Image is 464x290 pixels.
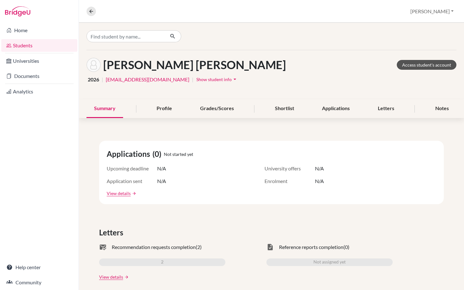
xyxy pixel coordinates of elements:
span: Applications [107,148,152,160]
div: Summary [86,99,123,118]
span: (0) [152,148,164,160]
div: Letters [370,99,402,118]
button: [PERSON_NAME] [407,5,456,17]
div: Grades/Scores [193,99,241,118]
input: Find student by name... [86,30,165,42]
a: Documents [1,70,77,82]
span: (2) [196,243,202,251]
img: Diana Adriela Cajina Rivas's avatar [86,58,101,72]
span: Not started yet [164,151,193,157]
a: Home [1,24,77,37]
span: Show student info [196,77,232,82]
a: View details [99,274,123,280]
div: Shortlist [267,99,302,118]
span: N/A [315,165,324,172]
span: N/A [157,165,166,172]
a: Universities [1,55,77,67]
span: | [102,76,103,83]
span: Letters [99,227,126,238]
a: Help center [1,261,77,274]
button: Show student infoarrow_drop_down [196,74,238,84]
span: mark_email_read [99,243,107,251]
span: Not assigned yet [313,258,346,266]
div: Notes [428,99,456,118]
span: Enrolment [265,177,315,185]
a: View details [107,190,131,197]
div: Profile [149,99,180,118]
a: arrow_forward [123,275,129,279]
span: N/A [157,177,166,185]
h1: [PERSON_NAME] [PERSON_NAME] [103,58,286,72]
a: Access student's account [397,60,456,70]
img: Bridge-U [5,6,30,16]
span: 2026 [88,76,99,83]
span: task [266,243,274,251]
span: 2 [161,258,164,266]
div: Applications [314,99,357,118]
span: Application sent [107,177,157,185]
span: N/A [315,177,324,185]
i: arrow_drop_down [232,76,238,82]
a: Community [1,276,77,289]
span: Recommendation requests completion [112,243,196,251]
span: University offers [265,165,315,172]
a: [EMAIL_ADDRESS][DOMAIN_NAME] [106,76,189,83]
span: Reference reports completion [279,243,343,251]
span: Upcoming deadline [107,165,157,172]
span: | [192,76,193,83]
span: (0) [343,243,349,251]
a: arrow_forward [131,191,136,196]
a: Students [1,39,77,52]
a: Analytics [1,85,77,98]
